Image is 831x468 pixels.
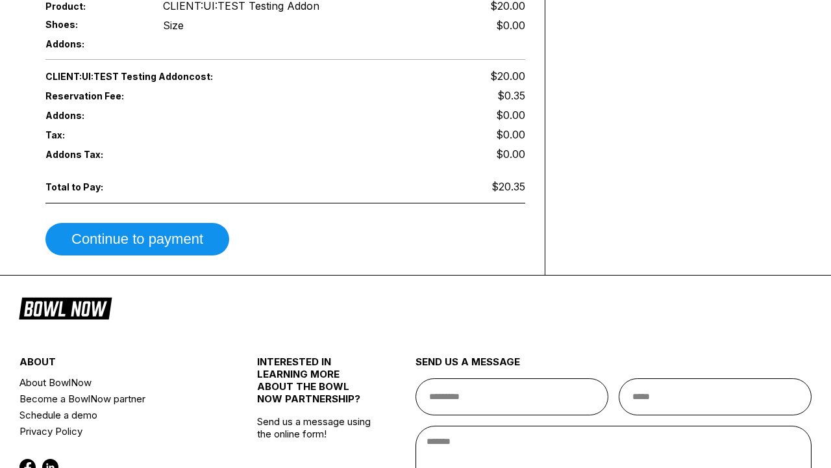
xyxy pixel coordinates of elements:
[45,1,142,12] span: Product:
[45,181,142,192] span: Total to Pay:
[496,19,525,32] div: $0.00
[257,356,376,415] div: INTERESTED IN LEARNING MORE ABOUT THE BOWL NOW PARTNERSHIP?
[496,148,525,161] span: $0.00
[45,19,142,30] span: Shoes:
[45,90,286,101] span: Reservation Fee:
[19,356,217,374] div: about
[163,19,184,32] div: Size
[45,110,142,121] span: Addons:
[19,423,217,439] a: Privacy Policy
[497,89,525,102] span: $0.35
[19,374,217,391] a: About BowlNow
[45,38,142,49] span: Addons:
[45,71,286,82] span: CLIENT:UI:TEST Testing Addon cost:
[19,407,217,423] a: Schedule a demo
[19,391,217,407] a: Become a BowlNow partner
[45,149,142,160] span: Addons Tax:
[496,128,525,141] span: $0.00
[496,109,525,122] span: $0.00
[491,180,525,193] span: $20.35
[45,223,229,255] button: Continue to payment
[415,356,812,378] div: send us a message
[45,129,142,140] span: Tax:
[490,70,525,83] span: $20.00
